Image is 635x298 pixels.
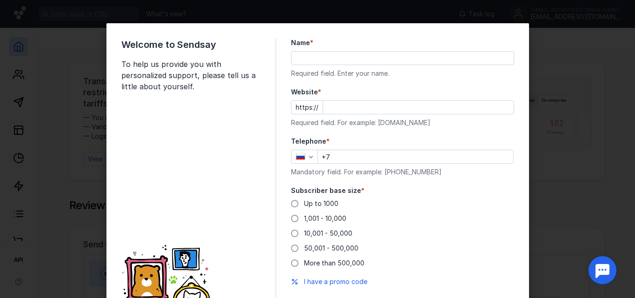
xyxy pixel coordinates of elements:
[304,244,358,252] font: 50,001 - 500,000
[291,168,442,176] font: Mandatory field. For example: [PHONE_NUMBER]
[304,214,346,222] font: 1,001 - 10,000
[121,60,256,91] font: To help us provide you with personalized support, please tell us a little about yourself.
[304,199,338,207] font: Up to 1000
[304,259,364,267] font: More than 500,000
[291,137,326,145] font: Telephone
[291,69,389,77] font: Required field. Enter your name.
[304,277,367,286] button: I have a promo code
[291,88,318,96] font: Website
[291,39,310,46] font: Name
[291,119,430,126] font: Required field. For example: [DOMAIN_NAME]
[304,278,367,285] font: I have a promo code
[121,39,216,50] font: Welcome to Sendsay
[291,186,361,194] font: Subscriber base size
[304,229,352,237] font: 10,001 - 50,000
